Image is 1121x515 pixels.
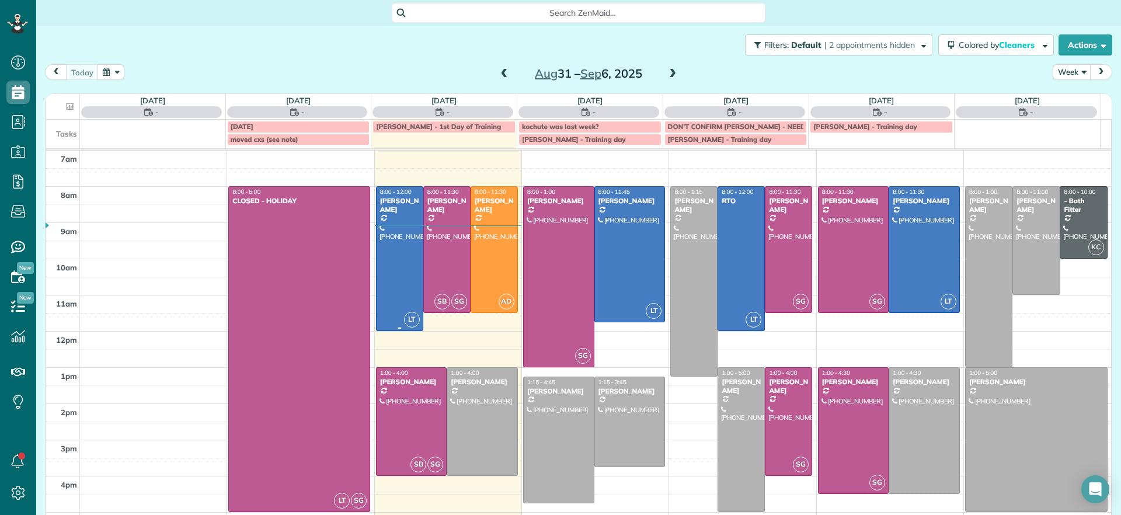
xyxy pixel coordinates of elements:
span: moved cxs (see note) [231,135,298,144]
span: [PERSON_NAME] - 1st Day of Training [376,122,501,131]
span: [DATE] [231,122,253,131]
span: 4pm [61,480,77,489]
span: 7am [61,154,77,163]
div: [PERSON_NAME] [598,197,662,205]
button: Filters: Default | 2 appointments hidden [745,34,932,55]
div: [PERSON_NAME] [380,378,444,386]
button: Week [1053,64,1091,80]
a: [DATE] [140,96,165,105]
span: 1:00 - 4:00 [451,369,479,377]
span: 1:00 - 5:00 [969,369,997,377]
span: - [301,106,305,118]
div: - Bath Fitter [1063,197,1103,214]
span: 8:00 - 11:30 [769,188,800,196]
button: prev [45,64,67,80]
span: 10am [56,263,77,272]
span: KC [1088,239,1104,255]
h2: 31 – 6, 2025 [516,67,662,80]
span: SB [410,457,426,472]
a: [DATE] [869,96,894,105]
div: [PERSON_NAME] [380,197,420,214]
div: [PERSON_NAME] [969,378,1104,386]
span: LT [941,294,956,309]
span: kochute was last week? [522,122,599,131]
span: 8:00 - 11:00 [1016,188,1048,196]
span: 8:00 - 1:15 [674,188,702,196]
span: Filters: [764,40,789,50]
span: 11am [56,299,77,308]
span: AD [499,294,514,309]
div: [PERSON_NAME] [969,197,1009,214]
span: New [17,262,34,274]
span: 1:15 - 4:45 [527,378,555,386]
span: [PERSON_NAME] - Training day [522,135,626,144]
span: 8am [61,190,77,200]
a: [DATE] [577,96,603,105]
div: [PERSON_NAME] [721,378,761,395]
span: 8:00 - 11:30 [893,188,924,196]
span: LT [746,312,761,328]
span: 1:00 - 4:00 [380,369,408,377]
span: 8:00 - 12:00 [380,188,412,196]
span: 2pm [61,408,77,417]
span: 8:00 - 1:00 [969,188,997,196]
span: DON'T CONFIRM [PERSON_NAME] - NEED [PERSON_NAME] [668,122,864,131]
button: Actions [1059,34,1112,55]
span: 1:00 - 4:30 [822,369,850,377]
span: LT [646,303,662,319]
span: - [1030,106,1033,118]
span: 1pm [61,371,77,381]
span: New [17,292,34,304]
div: [PERSON_NAME] [474,197,514,214]
a: [DATE] [1015,96,1040,105]
span: 8:00 - 12:00 [722,188,753,196]
div: Open Intercom Messenger [1081,475,1109,503]
span: SG [575,348,591,364]
div: [PERSON_NAME] [674,197,714,214]
a: [DATE] [723,96,749,105]
span: 9am [61,227,77,236]
span: - [739,106,742,118]
div: [PERSON_NAME] [527,387,591,395]
div: [PERSON_NAME] [892,197,956,205]
span: 1:00 - 4:00 [769,369,797,377]
span: Default [791,40,822,50]
span: SG [869,475,885,490]
span: 1:00 - 5:00 [722,369,750,377]
span: SG [793,294,809,309]
div: [PERSON_NAME] [821,378,886,386]
span: Cleaners [999,40,1036,50]
button: next [1090,64,1112,80]
div: RTO [721,197,761,205]
span: SG [427,457,443,472]
span: SG [869,294,885,309]
span: 1:00 - 4:30 [893,369,921,377]
div: [PERSON_NAME] [427,197,467,214]
span: [PERSON_NAME] - Training day [813,122,917,131]
div: [PERSON_NAME] [821,197,886,205]
span: LT [404,312,420,328]
div: CLOSED - HOLIDAY [232,197,367,205]
a: [DATE] [286,96,311,105]
span: Aug [535,66,558,81]
span: Sep [580,66,601,81]
span: SG [351,493,367,509]
span: - [884,106,887,118]
button: today [66,64,99,80]
button: Colored byCleaners [938,34,1054,55]
div: [PERSON_NAME] [768,197,809,214]
div: [PERSON_NAME] [1016,197,1056,214]
span: - [155,106,159,118]
span: 8:00 - 5:00 [232,188,260,196]
span: Colored by [959,40,1039,50]
span: - [593,106,596,118]
div: [PERSON_NAME] [527,197,591,205]
div: [PERSON_NAME] [450,378,514,386]
span: 12pm [56,335,77,345]
span: 8:00 - 11:30 [822,188,854,196]
span: - [447,106,450,118]
span: 1:15 - 3:45 [598,378,626,386]
span: | 2 appointments hidden [824,40,915,50]
span: 8:00 - 10:00 [1064,188,1095,196]
span: LT [334,493,350,509]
